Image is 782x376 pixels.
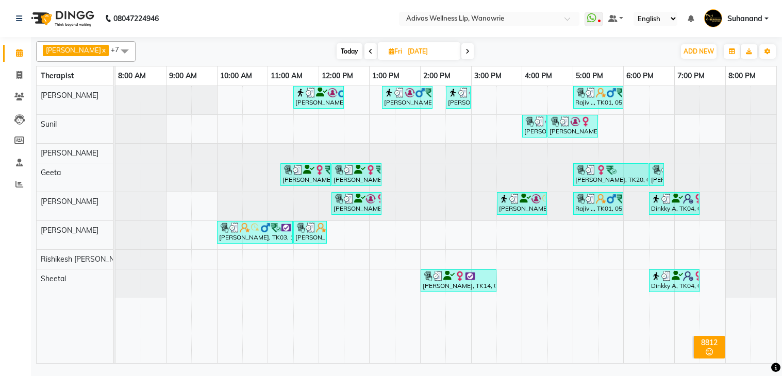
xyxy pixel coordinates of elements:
[167,69,199,83] a: 9:00 AM
[421,69,453,83] a: 2:00 PM
[522,69,555,83] a: 4:00 PM
[650,194,698,213] div: Dinkky A, TK04, 06:30 PM-07:30 PM, Swedish Massage 60 Min
[41,254,132,264] span: Rishikesh [PERSON_NAME]
[684,47,714,55] span: ADD NEW
[332,194,380,213] div: [PERSON_NAME], TK13, 12:15 PM-01:15 PM, Swedish Massage with Wintergreen, Bayleaf & Clove 60 Min
[574,165,647,184] div: [PERSON_NAME], TK20, 05:00 PM-06:30 PM, Deep Tissue Massage with Wintergreen oil 90 Min
[319,69,356,83] a: 12:00 PM
[726,69,758,83] a: 8:00 PM
[650,271,698,290] div: Dinkky A, TK04, 06:30 PM-07:30 PM, Swedish Massage 60 Min
[337,43,362,59] span: Today
[383,88,431,107] div: [PERSON_NAME], TK12, 01:15 PM-02:15 PM, Swedish Massage with Wintergreen, Bayleaf & Clove 60 Min
[405,44,456,59] input: 2025-08-08
[46,46,101,54] span: [PERSON_NAME]
[218,223,292,242] div: [PERSON_NAME], TK03, 10:00 AM-11:30 AM, Swedish Massage with Wintergreen, Bayleaf & Clove 90 Min
[41,71,74,80] span: Therapist
[218,69,255,83] a: 10:00 AM
[113,4,159,33] b: 08047224946
[294,88,343,107] div: [PERSON_NAME], TK11, 11:30 AM-12:30 PM, Swedish Massage with Wintergreen, Bayleaf & Clove 60 Min
[111,45,127,54] span: +7
[41,91,98,100] span: [PERSON_NAME]
[624,69,656,83] a: 6:00 PM
[573,69,606,83] a: 5:00 PM
[332,165,380,184] div: [PERSON_NAME], TK10, 12:15 PM-01:15 PM, Lightening Facial
[574,194,622,213] div: Rajiv .., TK01, 05:00 PM-06:00 PM, Swedish Massage 60 Min
[472,69,504,83] a: 3:00 PM
[523,116,546,136] div: [PERSON_NAME], TK18, 04:00 PM-04:30 PM, Soothing Head, Neck and Shoulder Massage
[281,165,330,184] div: [PERSON_NAME], TK10, 11:15 AM-12:15 PM, Swedish Massage with Wintergreen, Bayleaf & Clove 60 Min
[101,46,106,54] a: x
[370,69,402,83] a: 1:00 PM
[294,223,326,242] div: [PERSON_NAME], TK03, 11:30 AM-12:10 PM, Steam
[498,194,546,213] div: [PERSON_NAME], TK08, 03:30 PM-04:30 PM, Swedish Massage with Wintergreen, Bayleaf & Clove 60 Min
[727,13,762,24] span: Suhanand
[115,69,148,83] a: 8:00 AM
[268,69,305,83] a: 11:00 AM
[681,44,717,59] button: ADD NEW
[41,168,61,177] span: Geeta
[574,88,622,107] div: Rajiv .., TK01, 05:00 PM-06:00 PM, Swedish Massage 60 Min
[26,4,97,33] img: logo
[41,197,98,206] span: [PERSON_NAME]
[548,116,597,136] div: [PERSON_NAME], TK18, 04:30 PM-05:30 PM, Comforting Back Massage with Wintergreen Oil, Bayleaf and...
[386,47,405,55] span: Fri
[650,165,663,184] div: [PERSON_NAME], TK20, 06:30 PM-06:40 PM, Steam
[41,226,98,235] span: [PERSON_NAME]
[675,69,707,83] a: 7:00 PM
[41,148,98,158] span: [PERSON_NAME]
[704,9,722,27] img: Suhanand
[41,274,66,283] span: Sheetal
[422,271,495,290] div: [PERSON_NAME], TK14, 02:00 PM-03:30 PM, Massage 90 Min
[696,338,723,347] div: 8812
[41,119,57,129] span: Sunil
[447,88,470,107] div: [PERSON_NAME], TK16, 02:30 PM-03:00 PM, Coffee and Cane Sugar Polish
